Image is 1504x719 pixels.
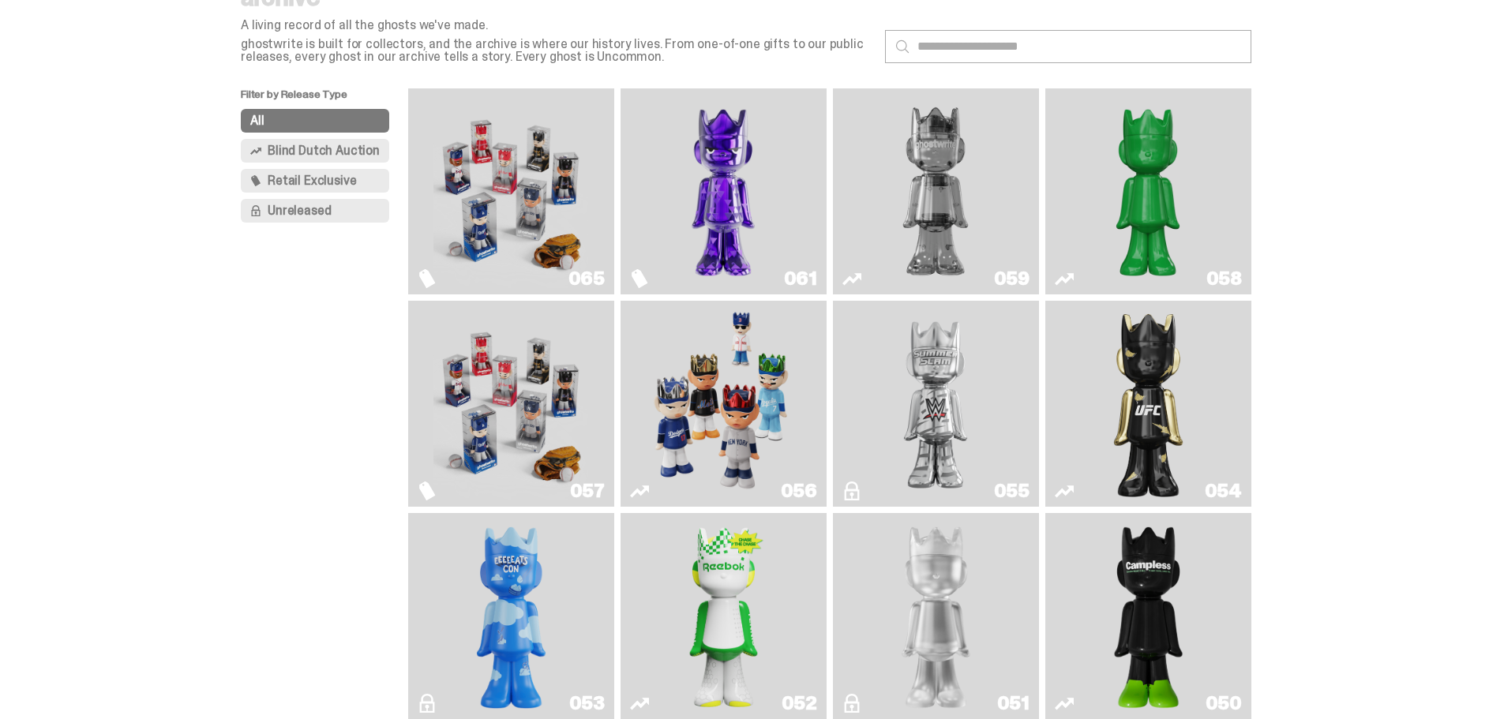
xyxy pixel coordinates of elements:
img: Game Face (2025) [433,307,588,500]
a: Two [842,95,1030,288]
a: Campless [1055,519,1242,713]
a: Game Face (2025) [630,307,817,500]
span: Blind Dutch Auction [268,144,380,157]
span: Retail Exclusive [268,174,356,187]
img: I Was There SummerSlam [858,307,1013,500]
img: ghooooost [470,519,553,713]
div: 059 [994,269,1030,288]
img: Game Face (2025) [646,307,801,500]
a: Game Face (2025) [418,95,605,288]
div: 061 [784,269,817,288]
button: All [241,109,389,133]
span: Unreleased [268,204,331,217]
button: Unreleased [241,199,389,223]
div: 065 [568,269,605,288]
div: 053 [569,694,605,713]
a: ghooooost [418,519,605,713]
div: 052 [782,694,817,713]
div: 058 [1206,269,1242,288]
a: I Was There SummerSlam [842,307,1030,500]
span: All [250,114,264,127]
p: ghostwrite is built for collectors, and the archive is where our history lives. From one-of-one g... [241,38,872,63]
button: Blind Dutch Auction [241,139,389,163]
p: A living record of all the ghosts we've made. [241,19,872,32]
img: Ruby [1107,307,1191,500]
a: Court Victory [630,519,817,713]
div: 051 [997,694,1030,713]
a: Game Face (2025) [418,307,605,500]
img: LLLoyalty [895,519,978,713]
img: Fantasy [646,95,801,288]
a: Schrödinger's ghost: Sunday Green [1055,95,1242,288]
img: Game Face (2025) [433,95,588,288]
img: Campless [1107,519,1191,713]
div: 054 [1205,481,1242,500]
img: Two [858,95,1013,288]
div: 056 [781,481,817,500]
button: Retail Exclusive [241,169,389,193]
img: Court Victory [682,519,766,713]
img: Schrödinger's ghost: Sunday Green [1071,95,1225,288]
div: 057 [570,481,605,500]
div: 055 [994,481,1030,500]
a: LLLoyalty [842,519,1030,713]
a: Ruby [1055,307,1242,500]
p: Filter by Release Type [241,88,408,109]
a: Fantasy [630,95,817,288]
div: 050 [1206,694,1242,713]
